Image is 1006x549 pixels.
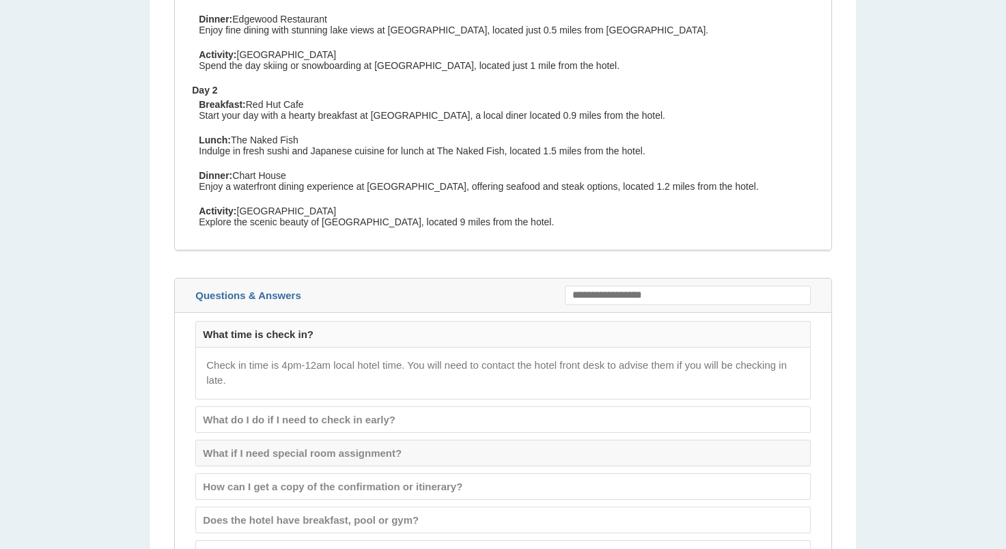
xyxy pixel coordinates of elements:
[199,170,821,199] p: Chart House Enjoy a waterfront dining experience at [GEOGRAPHIC_DATA], offering seafood and steak...
[199,99,821,128] p: Red Hut Cafe Start your day with a hearty breakfast at [GEOGRAPHIC_DATA], a local diner located 0...
[199,206,236,216] b: Activity:
[199,49,236,60] b: Activity:
[195,290,301,301] span: Questions & Answers
[196,507,810,533] div: Does the hotel have breakfast, pool or gym?
[196,474,810,499] div: How can I get a copy of the confirmation or itinerary?
[199,14,232,25] b: Dinner:
[196,322,810,347] div: What time is check in?
[206,358,800,389] p: Check in time is 4pm-12am local hotel time. You will need to contact the hotel front desk to advi...
[196,407,810,432] div: What do I do if I need to check in early?
[199,135,231,145] b: Lunch:
[199,49,821,78] p: [GEOGRAPHIC_DATA] Spend the day skiing or snowboarding at [GEOGRAPHIC_DATA], located just 1 mile ...
[31,10,59,22] span: Help
[192,85,821,99] div: Day 2
[199,14,821,42] p: Edgewood Restaurant Enjoy fine dining with stunning lake views at [GEOGRAPHIC_DATA], located just...
[199,135,821,163] p: The Naked Fish Indulge in fresh sushi and Japanese cuisine for lunch at The Naked Fish, located 1...
[199,206,821,234] p: [GEOGRAPHIC_DATA] Explore the scenic beauty of [GEOGRAPHIC_DATA], located 9 miles from the hotel.
[196,440,810,466] div: What if I need special room assignment?
[199,170,232,181] b: Dinner:
[199,99,245,110] b: Breakfast:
